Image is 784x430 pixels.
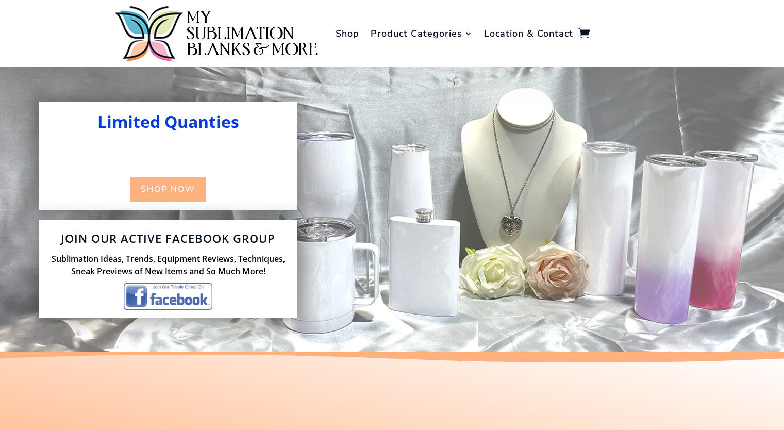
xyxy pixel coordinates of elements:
strong: Limited Quanties [97,110,239,133]
a: Shop Now [130,177,206,202]
p: Join our active facebook group [44,228,292,249]
a: Location & Contact [484,3,573,64]
img: facebook-logo-1 [124,283,213,309]
a: Product Categories [371,3,473,64]
p: Sublimation Ideas, Trends, Equipment Reviews, Techniques, Sneak Previews of New Items and So Much... [44,253,292,278]
a: Shop [336,3,359,64]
